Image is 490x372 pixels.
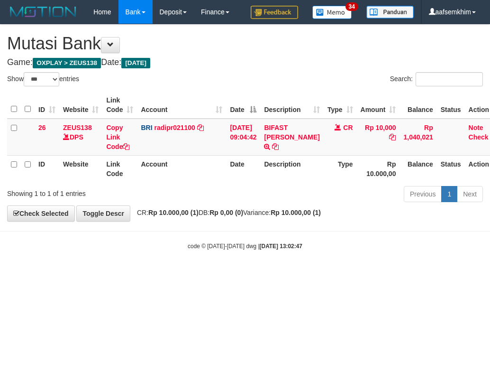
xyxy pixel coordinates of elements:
a: Copy Rp 10,000 to clipboard [389,133,396,141]
span: [DATE] [121,58,150,68]
a: Note [469,124,483,131]
span: 34 [345,2,358,11]
strong: Rp 0,00 (0) [209,209,243,216]
th: Status [437,155,465,182]
th: Link Code [102,155,137,182]
label: Search: [390,72,483,86]
th: Status [437,92,465,119]
a: BIFAST [PERSON_NAME] [264,124,319,141]
input: Search: [416,72,483,86]
img: Button%20Memo.svg [312,6,352,19]
th: ID [35,155,59,182]
th: Website [59,155,102,182]
h4: Game: Date: [7,58,483,67]
h1: Mutasi Bank [7,34,483,53]
a: ZEUS138 [63,124,92,131]
th: Type [324,155,357,182]
img: Feedback.jpg [251,6,298,19]
td: Rp 1,040,021 [399,119,436,156]
th: Date [226,155,260,182]
a: Copy radipr021100 to clipboard [197,124,204,131]
th: ID: activate to sort column ascending [35,92,59,119]
strong: [DATE] 13:02:47 [260,243,302,250]
th: Description: activate to sort column ascending [260,92,323,119]
a: Check [469,133,489,141]
img: panduan.png [366,6,414,19]
td: [DATE] 09:04:42 [226,119,260,156]
strong: Rp 10.000,00 (1) [271,209,321,216]
a: Check Selected [7,205,75,222]
td: DPS [59,119,102,156]
a: Next [457,186,483,202]
span: OXPLAY > ZEUS138 [33,58,101,68]
th: Amount: activate to sort column ascending [357,92,400,119]
th: Rp 10.000,00 [357,155,400,182]
th: Type: activate to sort column ascending [324,92,357,119]
small: code © [DATE]-[DATE] dwg | [188,243,302,250]
th: Balance [399,155,436,182]
td: Rp 10,000 [357,119,400,156]
a: 1 [441,186,457,202]
a: Copy Link Code [106,124,129,150]
div: Showing 1 to 1 of 1 entries [7,185,197,198]
a: Previous [404,186,442,202]
img: MOTION_logo.png [7,5,79,19]
select: Showentries [24,72,59,86]
a: radipr021100 [154,124,195,131]
th: Balance [399,92,436,119]
a: Copy BIFAST ERIKA S PAUN to clipboard [272,143,279,150]
label: Show entries [7,72,79,86]
th: Date: activate to sort column descending [226,92,260,119]
span: 26 [38,124,46,131]
span: CR: DB: Variance: [132,209,321,216]
th: Website: activate to sort column ascending [59,92,102,119]
th: Link Code: activate to sort column ascending [102,92,137,119]
th: Account: activate to sort column ascending [137,92,226,119]
span: CR [343,124,353,131]
th: Description [260,155,323,182]
span: BRI [141,124,152,131]
th: Account [137,155,226,182]
strong: Rp 10.000,00 (1) [148,209,199,216]
a: Toggle Descr [76,205,130,222]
